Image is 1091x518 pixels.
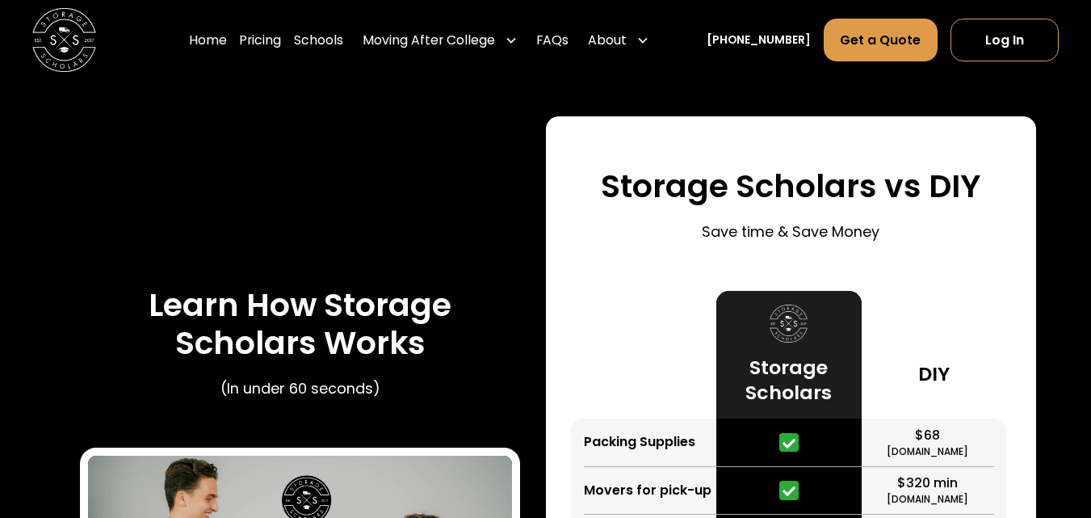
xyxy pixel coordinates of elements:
[584,432,695,452] div: Packing Supplies
[536,18,569,62] a: FAQs
[32,8,96,72] a: home
[601,167,980,205] h3: Storage Scholars vs DIY
[294,18,343,62] a: Schools
[581,18,655,62] div: About
[897,474,958,493] div: $320 min
[588,31,627,50] div: About
[356,18,523,62] div: Moving After College
[80,286,520,363] h3: Learn How Storage Scholars Works
[32,8,96,72] img: Storage Scholars main logo
[707,32,811,48] a: [PHONE_NUMBER]
[950,19,1059,61] a: Log In
[887,493,968,507] div: [DOMAIN_NAME]
[887,445,968,460] div: [DOMAIN_NAME]
[189,18,227,62] a: Home
[729,356,849,406] h3: Storage Scholars
[915,426,940,445] div: $68
[363,31,495,50] div: Moving After College
[702,221,879,243] p: Save time & Save Money
[770,305,808,343] img: Storage Scholars logo.
[918,362,950,387] h3: DIY
[239,18,281,62] a: Pricing
[584,481,711,500] div: Movers for pick-up
[220,378,380,400] p: (In under 60 seconds)
[824,19,938,61] a: Get a Quote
